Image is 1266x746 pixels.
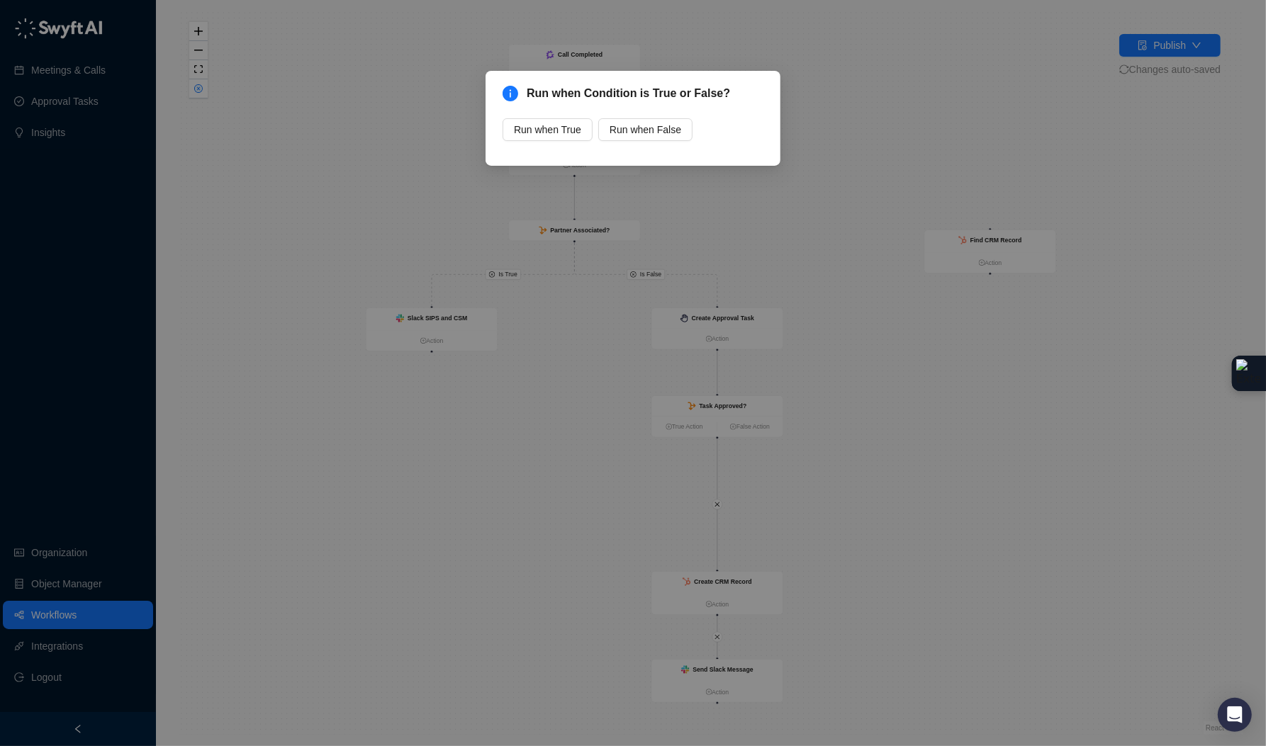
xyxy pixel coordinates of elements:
button: Run when True [503,118,593,141]
span: Run when True [514,122,581,137]
button: Run when False [598,118,693,141]
div: Open Intercom Messenger [1218,698,1252,732]
span: Run when False [610,122,681,137]
span: info-circle [503,86,518,101]
img: Extension Icon [1236,359,1262,388]
span: Run when Condition is True or False? [527,85,763,102]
